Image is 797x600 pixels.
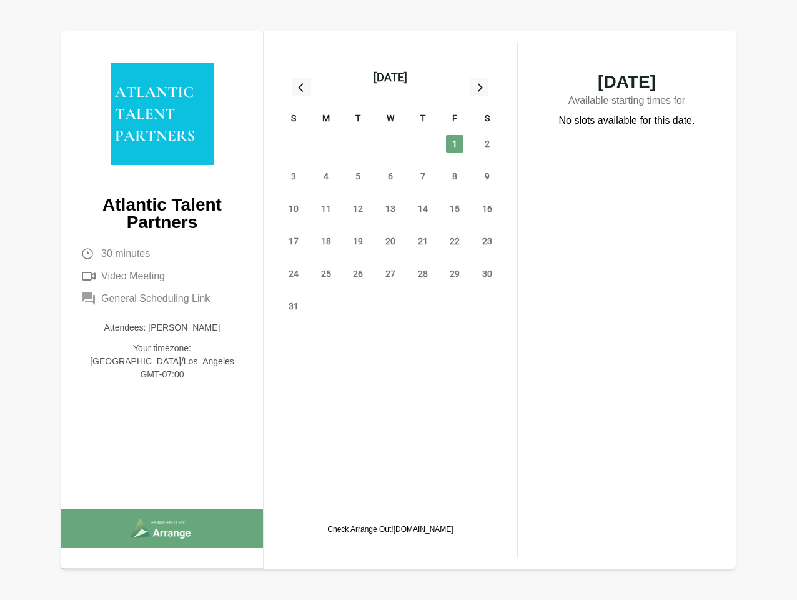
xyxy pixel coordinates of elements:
[394,525,453,534] a: [DOMAIN_NAME]
[101,291,210,306] span: General Scheduling Link
[382,232,399,250] span: Wednesday, August 20, 2025
[414,265,432,282] span: Thursday, August 28, 2025
[101,269,165,284] span: Video Meeting
[81,321,243,334] p: Attendees: [PERSON_NAME]
[543,73,711,91] span: [DATE]
[277,111,310,127] div: S
[81,196,243,231] p: Atlantic Talent Partners
[374,69,407,86] div: [DATE]
[446,200,463,217] span: Friday, August 15, 2025
[446,135,463,152] span: Friday, August 1, 2025
[446,232,463,250] span: Friday, August 22, 2025
[310,111,342,127] div: M
[327,524,453,534] p: Check Arrange Out!
[382,265,399,282] span: Wednesday, August 27, 2025
[478,232,496,250] span: Saturday, August 23, 2025
[446,265,463,282] span: Friday, August 29, 2025
[478,200,496,217] span: Saturday, August 16, 2025
[349,200,367,217] span: Tuesday, August 12, 2025
[285,297,302,315] span: Sunday, August 31, 2025
[317,200,335,217] span: Monday, August 11, 2025
[471,111,503,127] div: S
[407,111,439,127] div: T
[414,232,432,250] span: Thursday, August 21, 2025
[559,113,695,128] p: No slots available for this date.
[342,111,374,127] div: T
[349,232,367,250] span: Tuesday, August 19, 2025
[414,167,432,185] span: Thursday, August 7, 2025
[285,167,302,185] span: Sunday, August 3, 2025
[446,167,463,185] span: Friday, August 8, 2025
[317,167,335,185] span: Monday, August 4, 2025
[439,111,472,127] div: F
[382,167,399,185] span: Wednesday, August 6, 2025
[317,265,335,282] span: Monday, August 25, 2025
[478,265,496,282] span: Saturday, August 30, 2025
[81,342,243,381] p: Your timezone: [GEOGRAPHIC_DATA]/Los_Angeles GMT-07:00
[285,232,302,250] span: Sunday, August 17, 2025
[414,200,432,217] span: Thursday, August 14, 2025
[285,265,302,282] span: Sunday, August 24, 2025
[374,111,407,127] div: W
[478,135,496,152] span: Saturday, August 2, 2025
[382,200,399,217] span: Wednesday, August 13, 2025
[101,246,150,261] span: 30 minutes
[317,232,335,250] span: Monday, August 18, 2025
[349,265,367,282] span: Tuesday, August 26, 2025
[478,167,496,185] span: Saturday, August 9, 2025
[543,91,711,113] p: Available starting times for
[285,200,302,217] span: Sunday, August 10, 2025
[349,167,367,185] span: Tuesday, August 5, 2025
